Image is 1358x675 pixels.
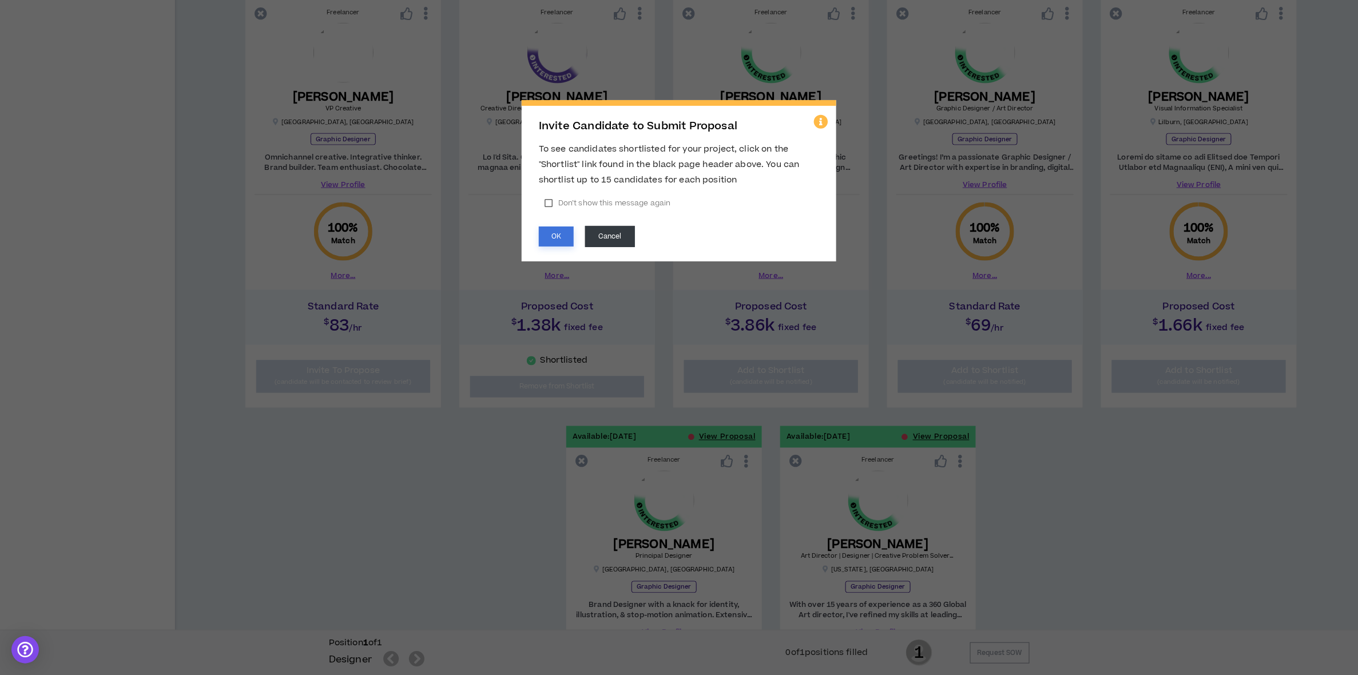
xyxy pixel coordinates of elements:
[539,194,676,212] label: Don’t show this message again
[585,226,635,247] button: Cancel
[539,227,574,247] button: OK
[11,636,39,664] div: Open Intercom Messenger
[539,120,819,133] h2: Invite Candidate to Submit Proposal
[539,143,800,186] span: To see candidates shortlisted for your project, click on the "Shortlist" link found in the black ...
